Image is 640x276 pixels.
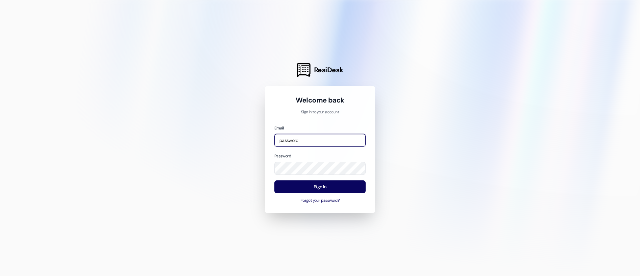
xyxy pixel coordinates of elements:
[274,134,366,147] input: name@example.com
[297,63,310,77] img: ResiDesk Logo
[314,65,343,75] span: ResiDesk
[274,96,366,105] h1: Welcome back
[274,153,291,159] label: Password
[274,126,284,131] label: Email
[274,180,366,193] button: Sign In
[274,198,366,204] button: Forgot your password?
[274,109,366,115] p: Sign in to your account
